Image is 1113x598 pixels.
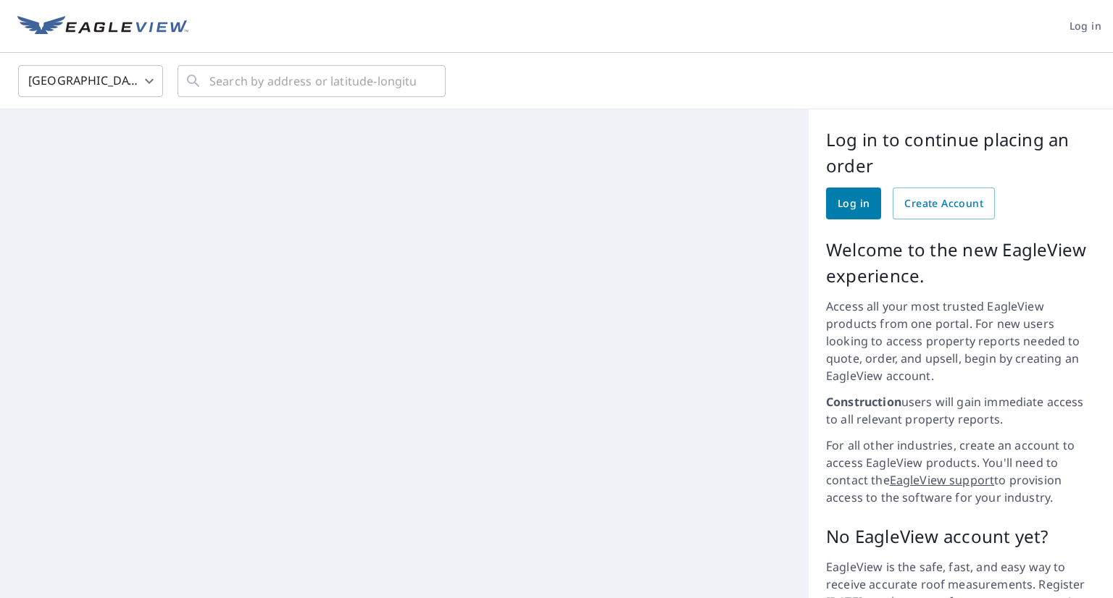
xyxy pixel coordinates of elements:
span: Create Account [904,195,983,213]
input: Search by address or latitude-longitude [209,61,416,101]
p: No EagleView account yet? [826,523,1096,549]
a: EagleView support [890,472,995,488]
p: Log in to continue placing an order [826,127,1096,179]
span: Log in [838,195,870,213]
a: Create Account [893,188,995,219]
span: Log in [1070,17,1101,35]
p: users will gain immediate access to all relevant property reports. [826,393,1096,428]
img: EV Logo [17,16,188,38]
strong: Construction [826,394,901,410]
p: Access all your most trusted EagleView products from one portal. For new users looking to access ... [826,298,1096,384]
p: For all other industries, create an account to access EagleView products. You'll need to contact ... [826,437,1096,506]
div: [GEOGRAPHIC_DATA] [18,61,163,101]
a: Log in [826,188,881,219]
p: Welcome to the new EagleView experience. [826,237,1096,289]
